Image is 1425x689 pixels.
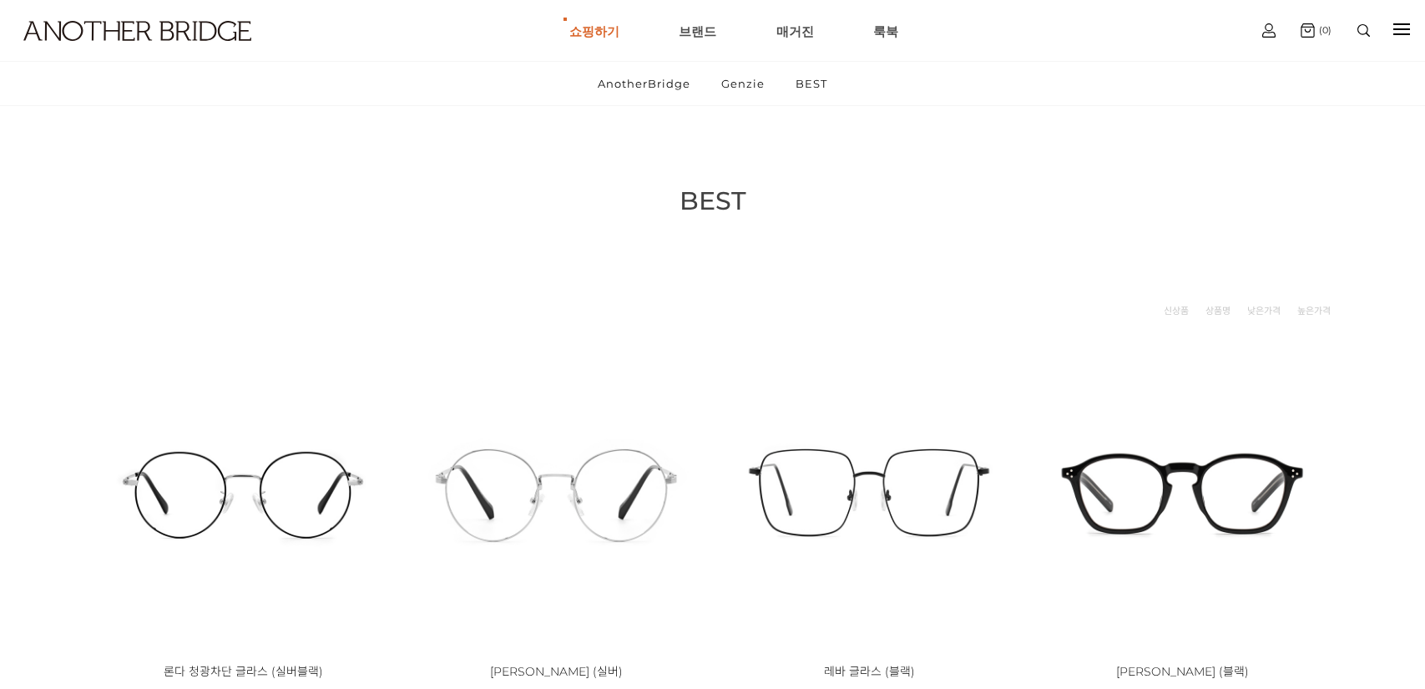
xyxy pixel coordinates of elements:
a: BEST [781,62,841,105]
a: 쇼핑하기 [569,1,619,61]
a: logo [8,21,222,82]
a: 룩북 [873,1,898,61]
a: 레바 글라스 (블랙) [824,666,915,678]
img: 론다 청광차단 글라스 실버블랙 제품 이미지 [93,340,394,641]
span: 레바 글라스 (블랙) [824,664,915,679]
span: 론다 청광차단 글라스 (실버블랙) [164,664,323,679]
a: [PERSON_NAME] (실버) [490,666,623,678]
span: [PERSON_NAME] (실버) [490,664,623,679]
a: 신상품 [1164,302,1189,319]
span: BEST [680,185,746,216]
a: Genzie [707,62,779,105]
img: 레바 글라스 블랙 - 세련된 블랙 안경 제품 이미지 [719,340,1020,641]
img: 오세르 글라스 블랙 - 세련된 디자인의 안경 사진 [1032,340,1333,641]
a: 매거진 [776,1,814,61]
a: 브랜드 [679,1,716,61]
img: cart [1262,23,1276,38]
a: (0) [1301,23,1332,38]
a: 낮은가격 [1247,302,1281,319]
a: 높은가격 [1297,302,1331,319]
a: [PERSON_NAME] (블랙) [1116,666,1249,678]
img: logo [23,21,251,41]
span: (0) [1315,24,1332,36]
img: search [1357,24,1370,37]
img: 리노 글라스 - 실버 안경 클로즈업 이미지 [406,340,707,641]
a: AnotherBridge [584,62,705,105]
a: 상품명 [1205,302,1230,319]
span: [PERSON_NAME] (블랙) [1116,664,1249,679]
img: cart [1301,23,1315,38]
a: 론다 청광차단 글라스 (실버블랙) [164,666,323,678]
